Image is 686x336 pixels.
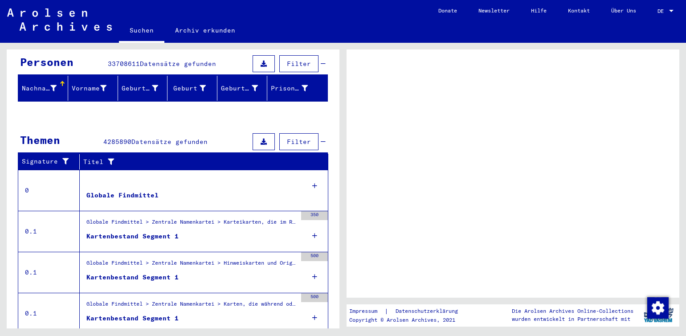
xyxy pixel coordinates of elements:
[119,20,164,43] a: Suchen
[22,84,57,93] div: Nachname
[22,81,68,95] div: Nachname
[279,55,318,72] button: Filter
[18,293,80,334] td: 0.1
[86,259,297,271] div: Globale Findmittel > Zentrale Namenkartei > Hinweiskarten und Originale, die in T/D-Fällen aufgef...
[164,20,246,41] a: Archiv erkunden
[108,60,140,68] span: 33708611
[86,232,179,241] div: Kartenbestand Segment 1
[122,81,170,95] div: Geburtsname
[20,132,60,148] div: Themen
[349,307,469,316] div: |
[131,138,208,146] span: Datensätze gefunden
[271,84,308,93] div: Prisoner #
[388,307,469,316] a: Datenschutzerklärung
[271,81,319,95] div: Prisoner #
[118,76,168,101] mat-header-cell: Geburtsname
[279,133,318,150] button: Filter
[103,138,131,146] span: 4285890
[140,60,216,68] span: Datensätze gefunden
[221,84,258,93] div: Geburtsdatum
[301,252,328,261] div: 500
[642,304,675,326] img: yv_logo.png
[22,155,82,169] div: Signature
[657,8,667,14] span: DE
[301,211,328,220] div: 350
[72,84,106,93] div: Vorname
[86,314,179,323] div: Kartenbestand Segment 1
[72,81,118,95] div: Vorname
[647,297,669,319] img: Zustimmung ändern
[171,81,217,95] div: Geburt‏
[7,8,112,31] img: Arolsen_neg.svg
[83,155,319,169] div: Titel
[18,252,80,293] td: 0.1
[512,315,633,323] p: wurden entwickelt in Partnerschaft mit
[349,316,469,324] p: Copyright © Arolsen Archives, 2021
[20,54,73,70] div: Personen
[301,293,328,302] div: 500
[18,76,68,101] mat-header-cell: Nachname
[86,300,297,312] div: Globale Findmittel > Zentrale Namenkartei > Karten, die während oder unmittelbar vor der sequenti...
[83,157,310,167] div: Titel
[68,76,118,101] mat-header-cell: Vorname
[86,273,179,282] div: Kartenbestand Segment 1
[287,60,311,68] span: Filter
[217,76,267,101] mat-header-cell: Geburtsdatum
[221,81,269,95] div: Geburtsdatum
[512,307,633,315] p: Die Arolsen Archives Online-Collections
[171,84,206,93] div: Geburt‏
[287,138,311,146] span: Filter
[86,191,159,200] div: Globale Findmittel
[122,84,159,93] div: Geburtsname
[18,211,80,252] td: 0.1
[349,307,384,316] a: Impressum
[22,157,73,166] div: Signature
[267,76,327,101] mat-header-cell: Prisoner #
[18,170,80,211] td: 0
[167,76,217,101] mat-header-cell: Geburt‏
[86,218,297,230] div: Globale Findmittel > Zentrale Namenkartei > Karteikarten, die im Rahmen der sequentiellen Massend...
